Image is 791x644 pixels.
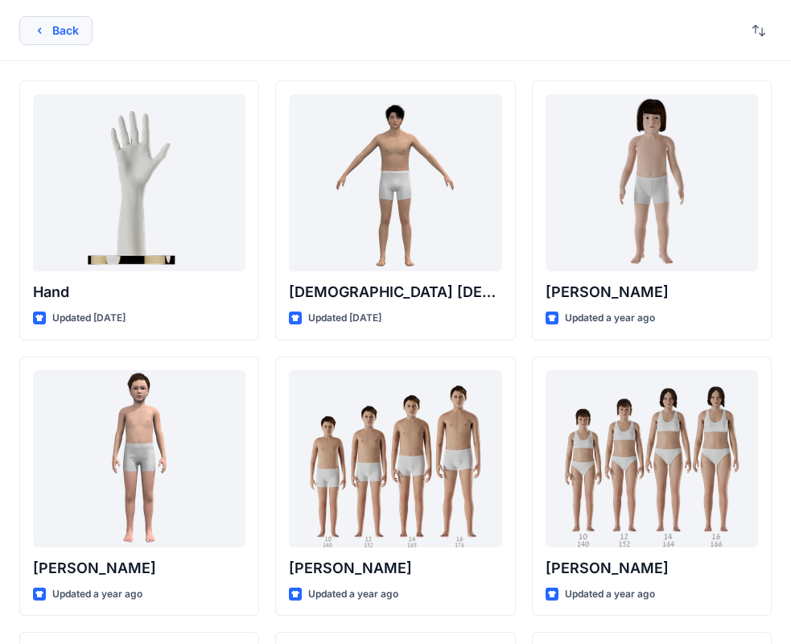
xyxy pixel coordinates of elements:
p: Updated a year ago [565,586,655,603]
button: Back [19,16,93,45]
a: Charlie [546,94,758,271]
p: Updated a year ago [52,586,142,603]
a: Brandon [289,370,501,547]
a: Emil [33,370,245,547]
p: [DEMOGRAPHIC_DATA] [DEMOGRAPHIC_DATA] [289,281,501,303]
p: Updated [DATE] [308,310,381,327]
a: Male Asian [289,94,501,271]
p: [PERSON_NAME] [546,281,758,303]
p: [PERSON_NAME] [546,557,758,580]
p: Updated a year ago [308,586,398,603]
p: Hand [33,281,245,303]
p: [PERSON_NAME] [289,557,501,580]
p: Updated [DATE] [52,310,126,327]
a: Hand [33,94,245,271]
a: Brenda [546,370,758,547]
p: [PERSON_NAME] [33,557,245,580]
p: Updated a year ago [565,310,655,327]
